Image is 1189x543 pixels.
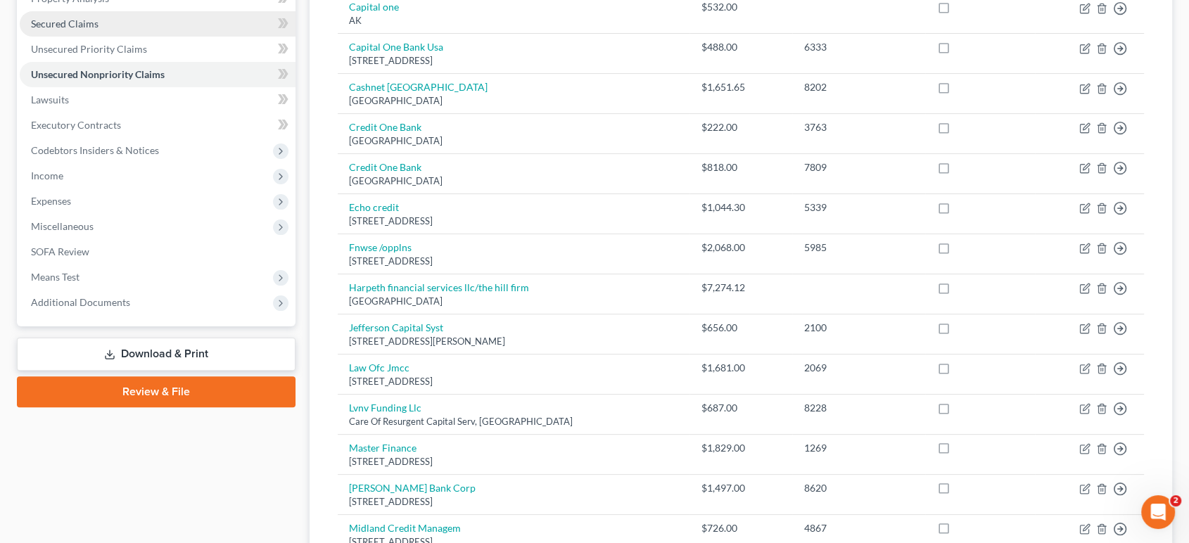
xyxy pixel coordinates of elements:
a: Executory Contracts [20,113,295,138]
div: 8620 [803,481,914,495]
a: Midland Credit Managem [349,522,461,534]
div: [GEOGRAPHIC_DATA] [349,94,679,108]
div: $1,044.30 [701,200,781,215]
a: Capital one [349,1,399,13]
a: Unsecured Priority Claims [20,37,295,62]
div: [STREET_ADDRESS] [349,375,679,388]
a: Lawsuits [20,87,295,113]
span: Miscellaneous [31,220,94,232]
a: Jefferson Capital Syst [349,321,443,333]
a: Master Finance [349,442,417,454]
a: [PERSON_NAME] Bank Corp [349,482,476,494]
a: Secured Claims [20,11,295,37]
span: SOFA Review [31,245,89,257]
iframe: Intercom live chat [1141,495,1175,529]
div: AK [349,14,679,27]
div: $687.00 [701,401,781,415]
a: Unsecured Nonpriority Claims [20,62,295,87]
div: $2,068.00 [701,241,781,255]
div: 4867 [803,521,914,535]
div: $1,681.00 [701,361,781,375]
div: $656.00 [701,321,781,335]
div: [GEOGRAPHIC_DATA] [349,295,679,308]
span: 2 [1170,495,1181,506]
span: Means Test [31,271,80,283]
div: [STREET_ADDRESS] [349,455,679,468]
span: Additional Documents [31,296,130,308]
span: Codebtors Insiders & Notices [31,144,159,156]
div: 2069 [803,361,914,375]
div: 5339 [803,200,914,215]
div: [STREET_ADDRESS] [349,255,679,268]
div: Care Of Resurgent Capital Serv, [GEOGRAPHIC_DATA] [349,415,679,428]
div: $222.00 [701,120,781,134]
span: Income [31,170,63,181]
a: Fnwse /opplns [349,241,412,253]
div: $488.00 [701,40,781,54]
div: [GEOGRAPHIC_DATA] [349,174,679,188]
div: $1,497.00 [701,481,781,495]
div: 6333 [803,40,914,54]
a: Review & File [17,376,295,407]
a: Lvnv Funding Llc [349,402,421,414]
div: $7,274.12 [701,281,781,295]
div: 7809 [803,160,914,174]
div: [STREET_ADDRESS] [349,215,679,228]
div: [STREET_ADDRESS] [349,54,679,68]
div: [GEOGRAPHIC_DATA] [349,134,679,148]
div: 5985 [803,241,914,255]
span: Unsecured Priority Claims [31,43,147,55]
a: Law Ofc Jmcc [349,362,409,373]
div: $818.00 [701,160,781,174]
span: Unsecured Nonpriority Claims [31,68,165,80]
a: Cashnet [GEOGRAPHIC_DATA] [349,81,488,93]
div: $726.00 [701,521,781,535]
div: [STREET_ADDRESS] [349,495,679,509]
a: Credit One Bank [349,161,421,173]
a: Download & Print [17,338,295,371]
a: Capital One Bank Usa [349,41,443,53]
span: Expenses [31,195,71,207]
span: Lawsuits [31,94,69,106]
a: Credit One Bank [349,121,421,133]
div: $1,651.65 [701,80,781,94]
a: SOFA Review [20,239,295,264]
div: 3763 [803,120,914,134]
div: $1,829.00 [701,441,781,455]
div: [STREET_ADDRESS][PERSON_NAME] [349,335,679,348]
div: 2100 [803,321,914,335]
span: Secured Claims [31,18,98,30]
div: 1269 [803,441,914,455]
a: Echo credit [349,201,399,213]
a: Harpeth financial services llc/the hill firm [349,281,529,293]
div: 8202 [803,80,914,94]
div: 8228 [803,401,914,415]
span: Executory Contracts [31,119,121,131]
